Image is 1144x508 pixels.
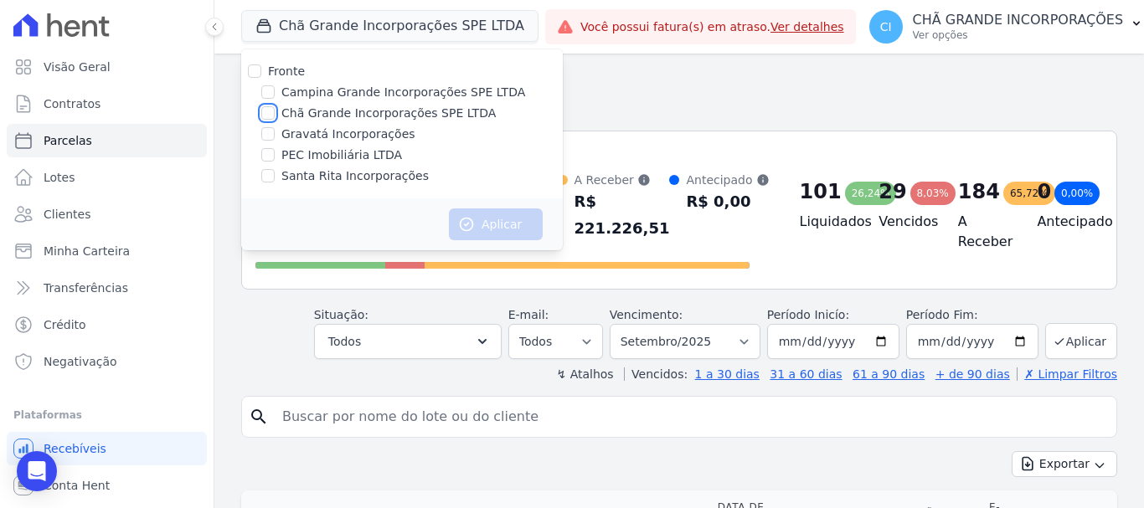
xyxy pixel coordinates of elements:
[879,212,931,232] h4: Vencidos
[686,172,769,188] div: Antecipado
[7,234,207,268] a: Minha Carteira
[1037,212,1090,232] h4: Antecipado
[853,367,925,381] a: 61 a 90 dias
[44,440,106,457] span: Recebíveis
[44,95,100,112] span: Contratos
[44,243,130,259] span: Minha Carteira
[44,59,111,75] span: Visão Geral
[281,105,496,122] label: Chã Grande Incorporações SPE LTDA
[281,84,525,101] label: Campina Grande Incorporações SPE LTDA
[328,331,361,351] span: Todos
[879,178,906,205] div: 29
[1017,367,1117,381] a: ✗ Limpar Filtros
[556,367,613,381] label: ↯ Atalhos
[913,28,1124,42] p: Ver opções
[1003,182,1055,205] div: 65,72%
[958,212,1011,252] h4: A Receber
[770,367,842,381] a: 31 a 60 dias
[7,161,207,194] a: Lotes
[241,10,539,42] button: Chã Grande Incorporações SPE LTDA
[686,188,769,215] div: R$ 0,00
[580,18,844,36] span: Você possui fatura(s) em atraso.
[7,469,207,502] a: Conta Hent
[44,206,90,223] span: Clientes
[314,324,502,359] button: Todos
[1012,451,1117,477] button: Exportar
[1037,178,1051,205] div: 0
[1054,182,1100,205] div: 0,00%
[910,182,956,205] div: 8,03%
[1045,323,1117,359] button: Aplicar
[845,182,897,205] div: 26,24%
[281,126,415,143] label: Gravatá Incorporações
[958,178,1000,205] div: 184
[314,308,368,321] label: Situação:
[241,67,1117,97] h2: Parcelas
[449,208,543,240] button: Aplicar
[17,451,57,491] div: Open Intercom Messenger
[7,50,207,84] a: Visão Geral
[610,308,683,321] label: Vencimento:
[44,316,86,333] span: Crédito
[624,367,688,381] label: Vencidos:
[770,20,844,33] a: Ver detalhes
[44,353,117,370] span: Negativação
[935,367,1010,381] a: + de 90 dias
[44,477,110,494] span: Conta Hent
[281,167,429,185] label: Santa Rita Incorporações
[44,132,92,149] span: Parcelas
[44,280,128,296] span: Transferências
[800,178,842,205] div: 101
[268,64,305,78] label: Fronte
[880,21,892,33] span: CI
[44,169,75,186] span: Lotes
[7,308,207,341] a: Crédito
[13,405,200,425] div: Plataformas
[800,212,853,232] h4: Liquidados
[7,87,207,121] a: Contratos
[695,367,760,381] a: 1 a 30 dias
[575,172,670,188] div: A Receber
[7,345,207,378] a: Negativação
[7,271,207,305] a: Transferências
[7,432,207,465] a: Recebíveis
[7,124,207,157] a: Parcelas
[575,188,670,242] div: R$ 221.226,51
[767,308,849,321] label: Período Inicío:
[281,146,402,164] label: PEC Imobiliária LTDA
[249,407,269,427] i: search
[913,12,1124,28] p: CHÃ GRANDE INCORPORAÇÕES
[7,198,207,231] a: Clientes
[272,400,1110,434] input: Buscar por nome do lote ou do cliente
[906,306,1038,324] label: Período Fim:
[508,308,549,321] label: E-mail:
